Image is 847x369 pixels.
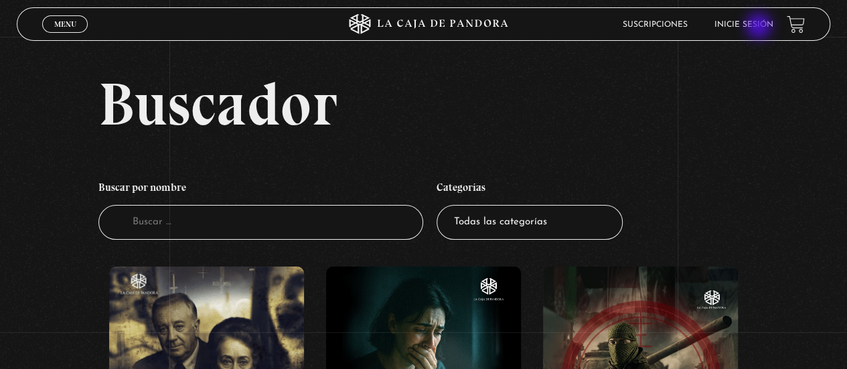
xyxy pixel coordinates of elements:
[50,31,81,41] span: Cerrar
[714,21,773,29] a: Inicie sesión
[98,174,424,205] h4: Buscar por nombre
[54,20,76,28] span: Menu
[437,174,623,205] h4: Categorías
[98,74,830,134] h2: Buscador
[623,21,688,29] a: Suscripciones
[787,15,805,33] a: View your shopping cart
